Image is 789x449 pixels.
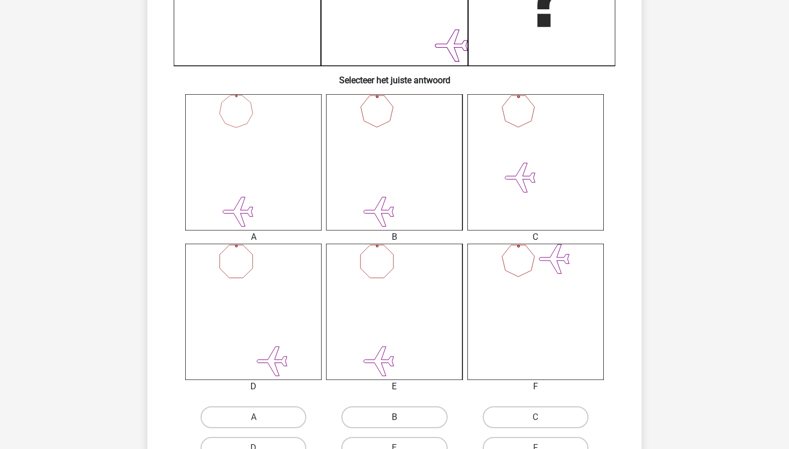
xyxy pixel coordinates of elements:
h6: Selecteer het juiste antwoord [165,66,624,85]
div: A [177,231,330,244]
div: F [459,380,612,393]
div: B [318,231,471,244]
label: A [201,406,306,428]
div: C [459,231,612,244]
label: B [341,406,447,428]
div: E [318,380,471,393]
div: D [177,380,330,393]
label: C [483,406,588,428]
